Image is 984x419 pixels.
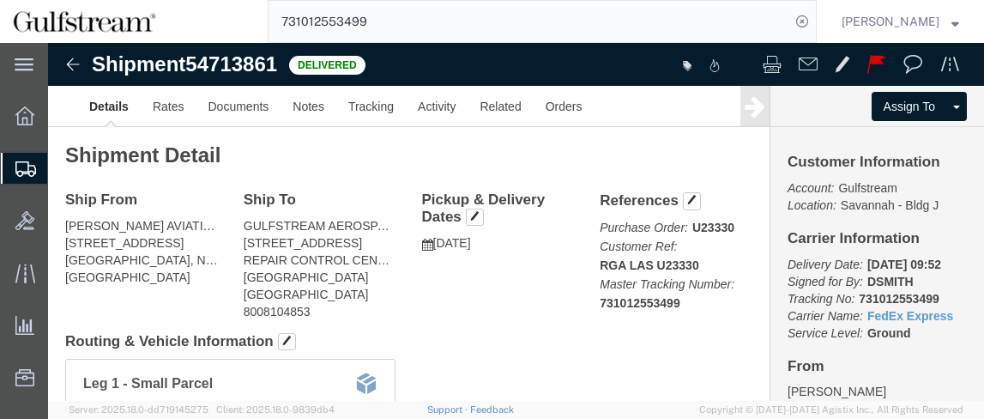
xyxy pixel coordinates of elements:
a: Support [427,404,470,415]
iframe: FS Legacy Container [48,43,984,401]
input: Search for shipment number, reference number [269,1,790,42]
span: Server: 2025.18.0-dd719145275 [69,404,208,415]
button: [PERSON_NAME] [841,11,960,32]
span: Jene Middleton [842,12,939,31]
img: logo [12,9,157,34]
span: Client: 2025.18.0-9839db4 [216,404,335,415]
a: Feedback [470,404,514,415]
span: Copyright © [DATE]-[DATE] Agistix Inc., All Rights Reserved [699,403,963,417]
